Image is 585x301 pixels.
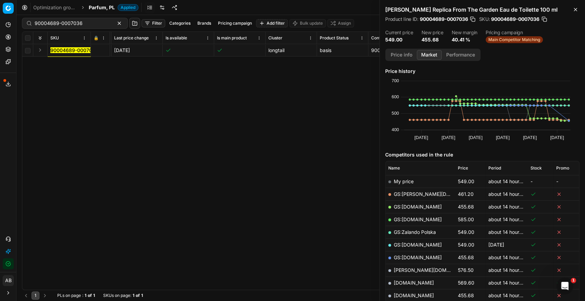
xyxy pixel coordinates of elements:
[268,35,282,41] span: Cluster
[451,30,477,35] dt: New margin
[320,35,349,41] span: Product Status
[268,47,314,54] div: longtail
[142,19,165,27] button: Filter
[217,35,247,41] span: Is main product
[451,36,477,43] dd: 40.41 %
[442,50,479,60] button: Performance
[550,135,564,140] text: [DATE]
[414,135,428,140] text: [DATE]
[496,135,510,140] text: [DATE]
[114,35,149,41] span: Last price change
[486,36,543,43] span: Main Competitor Matching
[458,216,474,222] span: 585.00
[133,293,134,298] strong: 1
[458,242,474,248] span: 549.00
[33,4,138,11] nav: breadcrumb
[385,68,580,75] h5: Price history
[421,30,443,35] dt: New price
[488,242,504,248] span: [DATE]
[488,165,501,171] span: Period
[488,216,532,222] span: about 14 hours ago
[392,78,399,83] text: 700
[388,165,400,171] span: Name
[94,35,99,41] span: 🔒
[421,36,443,43] dd: 455.68
[22,291,30,300] button: Go to previous page
[36,34,44,42] button: Expand all
[118,4,138,11] span: Applied
[371,35,389,41] span: Config ID
[458,204,474,210] span: 455.68
[479,17,490,22] span: SKU :
[394,204,442,210] a: GS:[DOMAIN_NAME]
[557,278,573,294] iframe: Intercom live chat
[531,165,542,171] span: Stock
[488,267,532,273] span: about 14 hours ago
[458,267,473,273] span: 576.50
[50,47,98,53] mark: 90004689-0007036
[394,242,442,248] a: GS:[DOMAIN_NAME]
[57,293,81,298] span: PLs on page
[33,4,77,11] a: Optimization groups
[256,19,288,27] button: Add filter
[57,293,95,298] div: :
[385,151,580,158] h5: Competitors used in the rule
[528,175,553,188] td: -
[458,254,474,260] span: 455.68
[394,292,434,298] a: [DOMAIN_NAME]
[458,229,474,235] span: 549.00
[488,204,532,210] span: about 14 hours ago
[36,46,44,54] button: Expand
[441,135,455,140] text: [DATE]
[486,30,543,35] dt: Pricing campaign
[385,5,580,14] h2: [PERSON_NAME] Replica From The Garden Eau de Toilette 100 ml
[386,50,417,60] button: Price info
[394,216,442,222] a: GS:[DOMAIN_NAME]
[392,111,399,116] text: 500
[22,291,49,300] nav: pagination
[50,47,98,54] button: 90004689-0007036
[458,280,474,286] span: 569.60
[167,19,193,27] button: Categories
[523,135,537,140] text: [DATE]
[3,275,14,286] button: AB
[50,35,59,41] span: SKU
[195,19,214,27] button: Brands
[417,50,442,60] button: Market
[394,191,481,197] a: GS:[PERSON_NAME][DOMAIN_NAME]
[488,191,532,197] span: about 14 hours ago
[392,94,399,99] text: 600
[88,293,92,298] strong: of
[458,191,473,197] span: 461.20
[488,292,532,298] span: about 14 hours ago
[553,175,579,188] td: -
[458,178,474,184] span: 549.00
[488,280,532,286] span: about 14 hours ago
[385,36,413,43] dd: 549.00
[289,19,326,27] button: Bulk update
[93,293,95,298] strong: 1
[488,178,532,184] span: about 14 hours ago
[32,291,39,300] button: 1
[491,16,539,23] span: 90004689-0007036
[103,293,131,298] span: SKUs on page :
[394,178,414,184] span: My price
[419,16,468,23] span: 90004689-0007036
[385,17,418,22] span: Product line ID :
[556,165,569,171] span: Promo
[394,280,434,286] a: [DOMAIN_NAME]
[327,19,354,27] button: Assign
[488,229,532,235] span: about 14 hours ago
[215,19,255,27] button: Pricing campaign
[141,293,143,298] strong: 1
[89,4,115,11] span: Parfum, PL
[458,165,468,171] span: Price
[114,47,130,53] span: [DATE]
[392,127,399,132] text: 400
[394,267,473,273] a: [PERSON_NAME][DOMAIN_NAME]
[468,135,482,140] text: [DATE]
[41,291,49,300] button: Go to next page
[136,293,140,298] strong: of
[3,275,13,286] span: AB
[371,47,417,54] div: 90004689-C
